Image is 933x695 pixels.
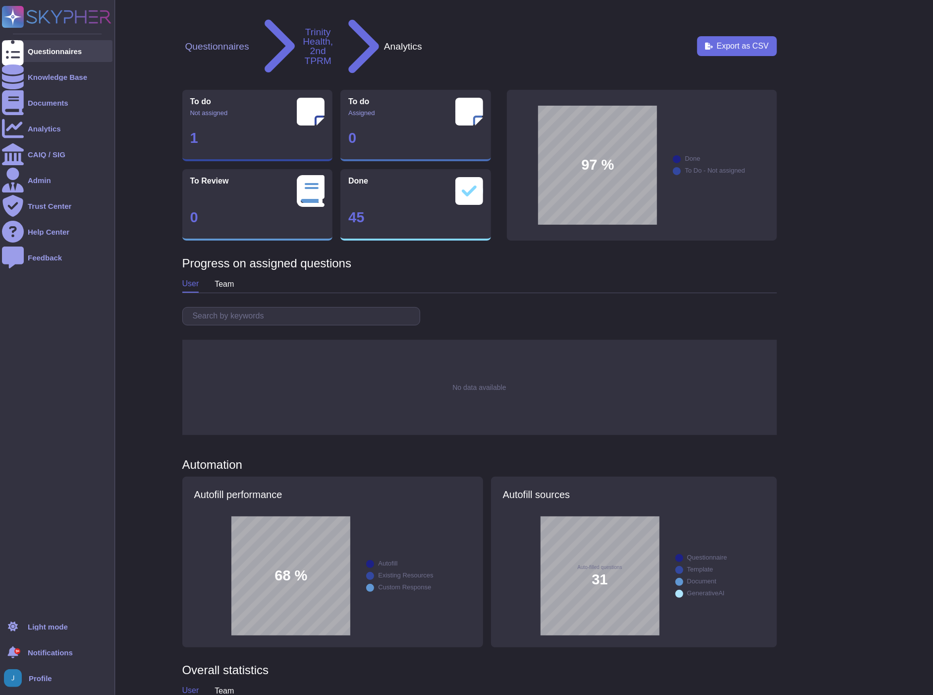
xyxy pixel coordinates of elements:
[2,92,112,114] a: Documents
[348,210,483,225] div: 45
[592,572,607,587] span: 31
[14,648,20,654] div: 9+
[2,667,29,689] button: user
[503,489,765,501] h5: Autofill sources
[29,675,52,682] span: Profile
[190,177,229,185] span: To Review
[28,99,68,107] div: Documents
[2,143,112,165] a: CAIQ / SIG
[685,167,745,174] div: To Do - Not assigned
[190,98,211,106] span: To do
[2,118,112,139] a: Analytics
[378,572,433,578] div: Existing Resources
[190,110,228,116] span: Not assigned
[2,169,112,191] a: Admin
[28,177,51,184] div: Admin
[28,73,87,81] div: Knowledge Base
[182,256,777,271] h4: Progress on assigned questions
[384,42,422,51] div: Analytics
[687,578,716,584] div: Document
[348,98,369,106] span: To do
[190,131,325,145] div: 1
[578,565,622,570] span: Auto-filled questions
[274,569,307,583] span: 68 %
[182,458,777,472] h4: Automation
[28,48,82,55] div: Questionnaires
[2,247,112,268] a: Feedback
[687,566,713,572] div: Template
[4,669,22,687] img: user
[378,560,397,567] div: Autofill
[348,110,375,116] span: Assigned
[300,27,336,66] button: Trinity Health, 2nd TPRM
[28,125,61,132] div: Analytics
[378,584,431,590] div: Custom Response
[348,131,483,145] div: 0
[182,41,252,52] button: Questionnaires
[28,623,68,631] div: Light mode
[215,276,234,292] div: team
[687,554,727,561] div: Questionnaire
[581,158,614,172] span: 97 %
[697,36,777,56] button: Export as CSV
[2,66,112,88] a: Knowledge Base
[28,254,62,261] div: Feedback
[717,42,769,50] span: Export as CSV
[687,590,725,596] div: GenerativeAI
[348,177,368,185] span: Done
[28,228,69,236] div: Help Center
[452,384,506,391] span: No data available
[182,663,777,678] h4: Overall statistics
[188,308,420,325] input: Search by keywords
[2,221,112,243] a: Help Center
[28,202,71,210] div: Trust Center
[28,151,65,158] div: CAIQ / SIG
[194,489,471,501] h5: Autofill performance
[2,195,112,217] a: Trust Center
[2,40,112,62] a: Questionnaires
[28,649,73,656] span: Notifications
[182,276,199,293] div: user
[685,155,700,162] div: Done
[190,210,325,225] div: 0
